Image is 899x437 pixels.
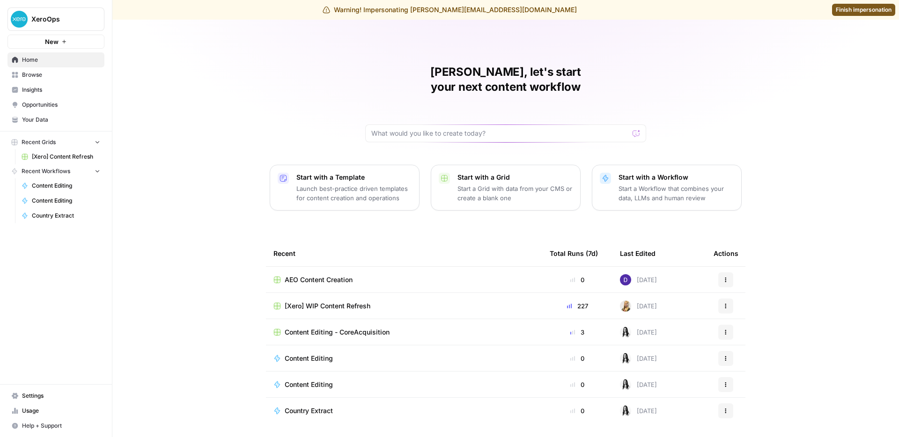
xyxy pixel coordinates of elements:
div: [DATE] [620,405,657,416]
div: 0 [550,354,605,363]
a: Insights [7,82,104,97]
p: Launch best-practice driven templates for content creation and operations [296,184,412,203]
span: Content Editing [32,197,100,205]
div: [DATE] [620,379,657,390]
span: [Xero] WIP Content Refresh [285,301,370,311]
button: Start with a WorkflowStart a Workflow that combines your data, LLMs and human review [592,165,742,211]
span: Country Extract [285,406,333,415]
span: Finish impersonation [836,6,892,14]
span: Recent Grids [22,138,56,146]
button: Recent Grids [7,135,104,149]
a: Country Extract [17,208,104,223]
img: zka6akx770trzh69562he2ydpv4t [620,405,631,416]
img: XeroOps Logo [11,11,28,28]
img: 6clbhjv5t98vtpq4yyt91utag0vy [620,274,631,285]
div: 227 [550,301,605,311]
a: Opportunities [7,97,104,112]
span: Recent Workflows [22,167,70,175]
p: Start a Grid with data from your CMS or create a blank one [457,184,573,203]
span: [Xero] Content Refresh [32,153,100,161]
span: Opportunities [22,101,100,109]
a: Content Editing [17,178,104,193]
a: Home [7,52,104,67]
span: AEO Content Creation [285,275,353,284]
img: zka6akx770trzh69562he2ydpv4t [620,379,631,390]
span: New [45,37,59,46]
span: Content Editing [285,380,333,389]
p: Start a Workflow that combines your data, LLMs and human review [619,184,734,203]
p: Start with a Grid [457,173,573,182]
button: Help + Support [7,418,104,433]
span: Usage [22,407,100,415]
span: Home [22,56,100,64]
p: Start with a Template [296,173,412,182]
button: Recent Workflows [7,164,104,178]
a: Browse [7,67,104,82]
div: Recent [273,240,535,266]
button: Workspace: XeroOps [7,7,104,31]
span: XeroOps [31,15,88,24]
div: Total Runs (7d) [550,240,598,266]
a: Content Editing [17,193,104,208]
a: Country Extract [273,406,535,415]
a: [Xero] Content Refresh [17,149,104,164]
img: zka6akx770trzh69562he2ydpv4t [620,327,631,338]
div: 0 [550,275,605,284]
a: [Xero] WIP Content Refresh [273,301,535,311]
span: Content Editing [285,354,333,363]
span: Country Extract [32,211,100,220]
button: New [7,35,104,49]
div: Warning! Impersonating [PERSON_NAME][EMAIL_ADDRESS][DOMAIN_NAME] [323,5,577,15]
span: Your Data [22,116,100,124]
a: Content Editing [273,354,535,363]
input: What would you like to create today? [371,129,629,138]
a: Finish impersonation [832,4,895,16]
button: Start with a TemplateLaunch best-practice driven templates for content creation and operations [270,165,420,211]
div: Actions [714,240,738,266]
div: [DATE] [620,274,657,285]
span: Content Editing [32,182,100,190]
span: Settings [22,392,100,400]
span: Browse [22,71,100,79]
div: [DATE] [620,353,657,364]
span: Insights [22,86,100,94]
div: Last Edited [620,240,656,266]
p: Start with a Workflow [619,173,734,182]
h1: [PERSON_NAME], let's start your next content workflow [365,65,646,95]
a: Content Editing [273,380,535,389]
a: Usage [7,403,104,418]
button: Start with a GridStart a Grid with data from your CMS or create a blank one [431,165,581,211]
span: Help + Support [22,422,100,430]
a: Content Editing - CoreAcquisition [273,328,535,337]
div: [DATE] [620,300,657,312]
img: zka6akx770trzh69562he2ydpv4t [620,353,631,364]
div: [DATE] [620,327,657,338]
div: 3 [550,328,605,337]
a: Your Data [7,112,104,127]
span: Content Editing - CoreAcquisition [285,328,390,337]
div: 0 [550,406,605,415]
div: 0 [550,380,605,389]
a: AEO Content Creation [273,275,535,284]
img: ygsh7oolkwauxdw54hskm6m165th [620,300,631,312]
a: Settings [7,388,104,403]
